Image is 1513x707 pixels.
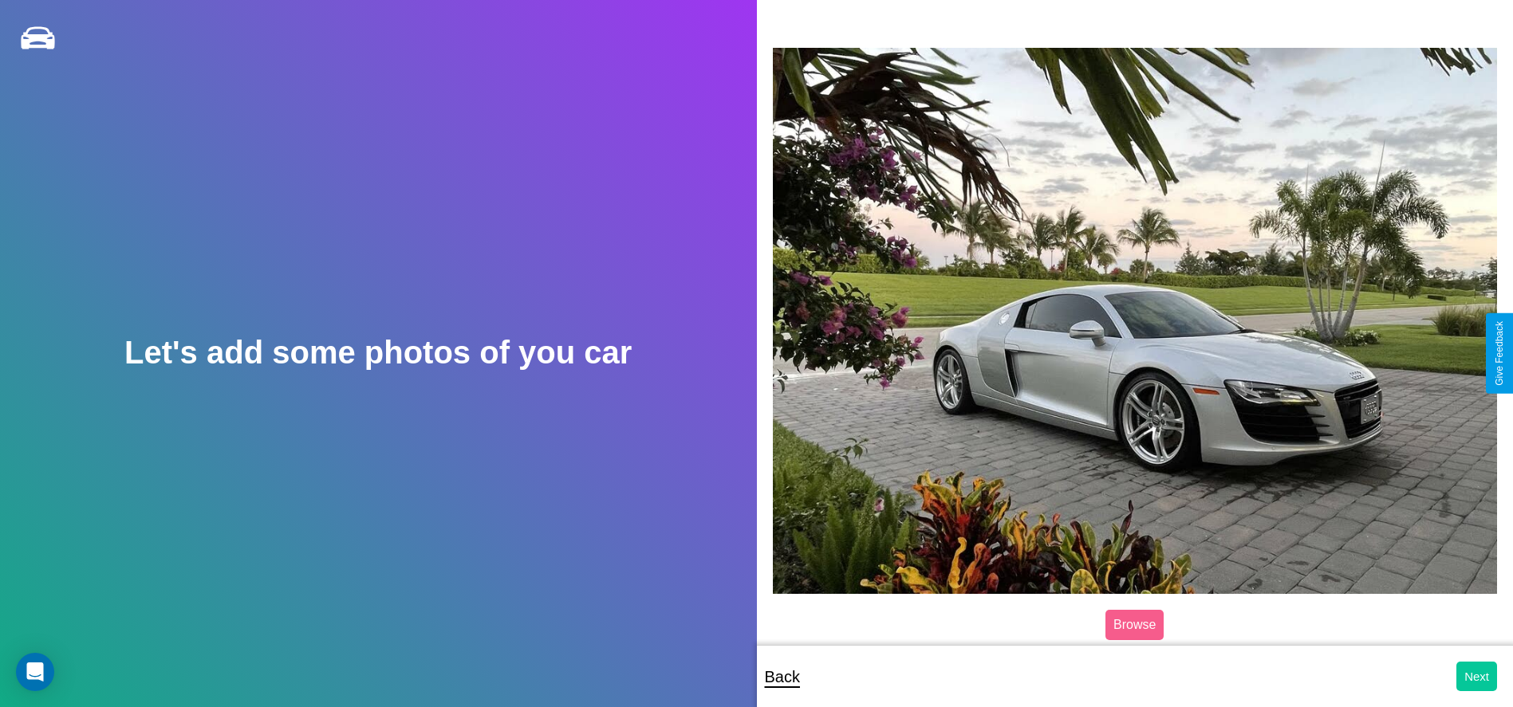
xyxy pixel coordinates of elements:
[16,653,54,691] div: Open Intercom Messenger
[765,662,800,691] p: Back
[1456,662,1497,691] button: Next
[1105,610,1164,640] label: Browse
[124,335,632,371] h2: Let's add some photos of you car
[773,48,1498,594] img: posted
[1494,321,1505,386] div: Give Feedback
